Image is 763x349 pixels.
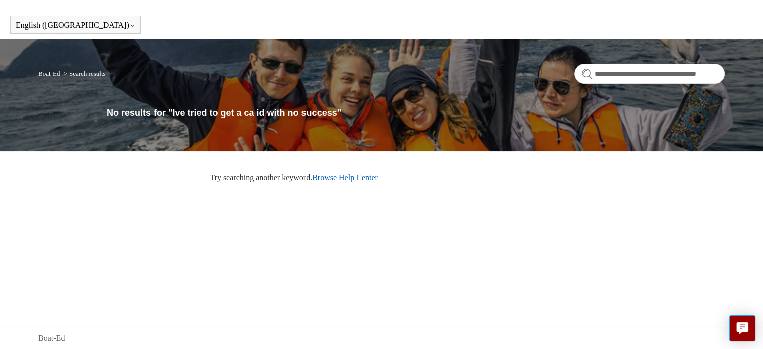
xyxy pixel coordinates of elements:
[574,64,725,84] input: Search
[16,21,135,30] button: English ([GEOGRAPHIC_DATA])
[38,70,60,77] a: Boat-Ed
[210,172,725,184] p: Try searching another keyword.
[312,173,378,182] a: Browse Help Center
[38,70,62,77] li: Boat-Ed
[729,315,755,341] button: Live chat
[38,332,65,344] a: Boat-Ed
[62,70,106,77] li: Search results
[107,106,725,120] h1: No results for "Ive tried to get a ca id with no success"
